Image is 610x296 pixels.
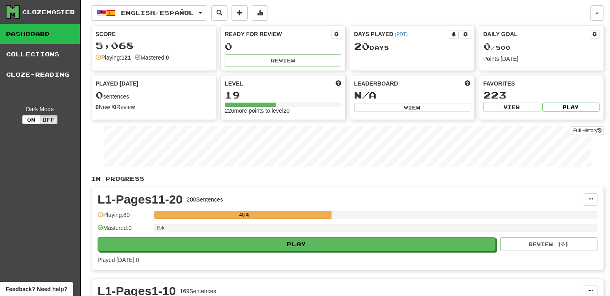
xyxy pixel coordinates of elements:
[354,30,449,38] div: Days Played
[6,105,74,113] div: Dark Mode
[98,257,139,263] span: Played [DATE]: 0
[121,54,131,61] strong: 121
[91,5,207,21] button: English/Español
[166,54,169,61] strong: 0
[187,195,223,204] div: 200 Sentences
[395,32,408,37] a: (PDT)
[225,90,341,100] div: 19
[483,90,599,100] div: 223
[225,79,243,88] span: Level
[571,126,604,135] a: Full History
[98,211,150,224] div: Playing: 80
[96,41,212,51] div: 5,068
[336,79,341,88] span: Score more points to level up
[354,89,376,101] span: N/A
[96,54,131,62] div: Playing:
[96,89,103,101] span: 0
[98,237,495,251] button: Play
[22,115,40,124] button: On
[157,211,332,219] div: 40%
[483,44,510,51] span: / 500
[483,55,599,63] div: Points [DATE]
[542,103,599,112] button: Play
[121,9,194,16] span: English / Español
[6,285,67,293] span: Open feedback widget
[225,30,331,38] div: Ready for Review
[483,79,599,88] div: Favorites
[483,41,491,52] span: 0
[500,237,597,251] button: Review (0)
[225,54,341,66] button: Review
[40,115,57,124] button: Off
[354,41,370,52] span: 20
[113,104,117,110] strong: 0
[96,90,212,101] div: sentences
[96,30,212,38] div: Score
[354,103,470,112] button: View
[252,5,268,21] button: More stats
[135,54,169,62] div: Mastered:
[96,103,212,111] div: New / Review
[225,107,341,115] div: 226 more points to level 20
[91,175,604,183] p: In Progress
[354,41,470,52] div: Day s
[98,193,183,206] div: L1-Pages11-20
[96,79,138,88] span: Played [DATE]
[98,224,150,237] div: Mastered: 0
[180,287,216,295] div: 169 Sentences
[225,41,341,51] div: 0
[96,104,99,110] strong: 0
[22,8,75,16] div: Clozemaster
[354,79,398,88] span: Leaderboard
[232,5,248,21] button: Add sentence to collection
[483,103,540,112] button: View
[483,30,590,39] div: Daily Goal
[211,5,227,21] button: Search sentences
[465,79,470,88] span: This week in points, UTC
